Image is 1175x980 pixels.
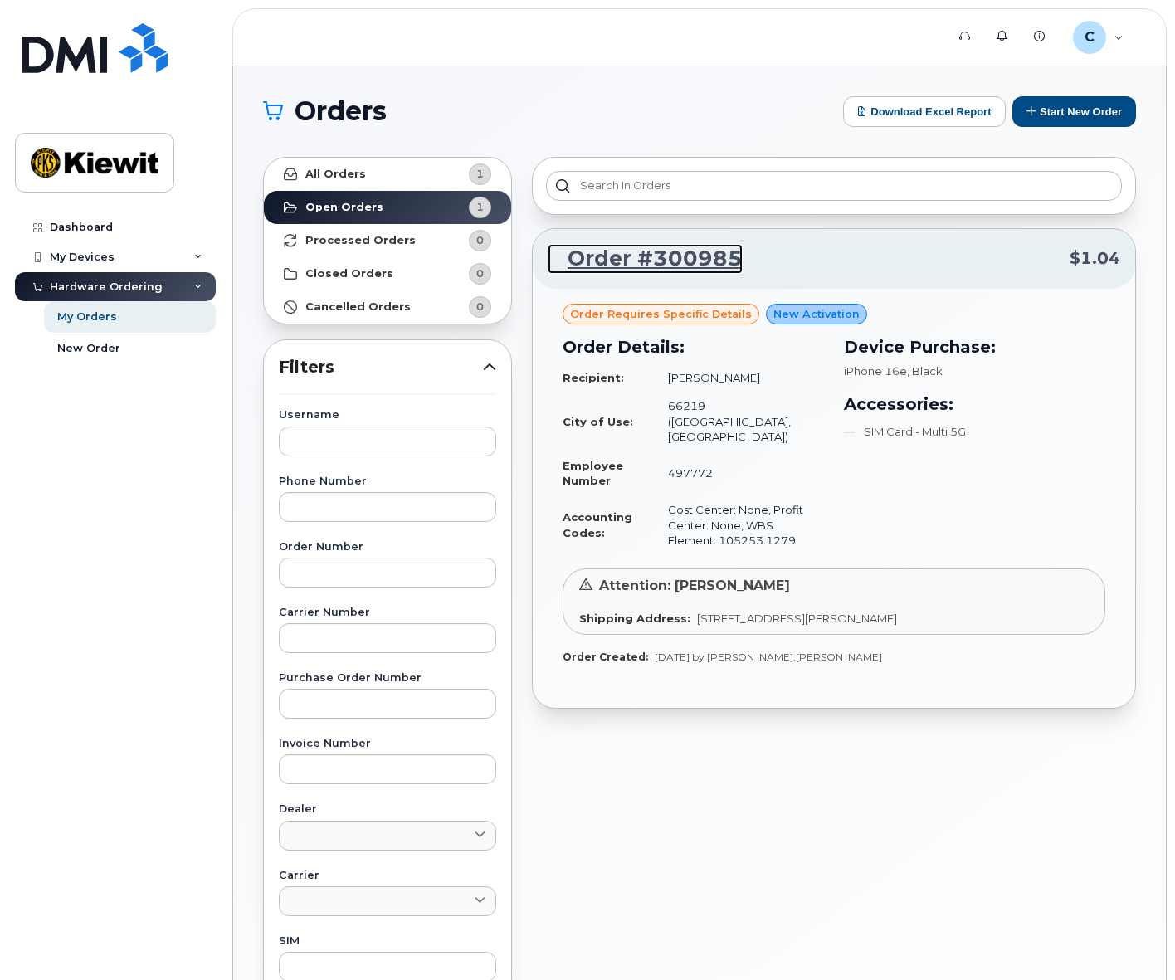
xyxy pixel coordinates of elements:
span: Filters [279,355,483,379]
strong: Employee Number [563,459,623,488]
label: Purchase Order Number [279,673,496,684]
span: $1.04 [1070,246,1120,271]
strong: Recipient: [563,371,624,384]
span: 1 [476,166,484,182]
strong: Processed Orders [305,234,416,247]
span: 0 [476,232,484,248]
td: [PERSON_NAME] [653,363,824,392]
td: 66219 ([GEOGRAPHIC_DATA], [GEOGRAPHIC_DATA]) [653,392,824,451]
span: 0 [476,266,484,281]
label: Username [279,410,496,421]
a: Open Orders1 [264,191,511,224]
strong: Shipping Address: [579,612,690,625]
input: Search in orders [546,171,1122,201]
a: All Orders1 [264,158,511,191]
strong: Cancelled Orders [305,300,411,314]
label: Phone Number [279,476,496,487]
iframe: Messenger Launcher [1103,908,1163,968]
span: 0 [476,299,484,314]
strong: City of Use: [563,415,633,428]
label: Dealer [279,804,496,815]
h3: Accessories: [844,392,1105,417]
a: Processed Orders0 [264,224,511,257]
strong: Accounting Codes: [563,510,632,539]
label: Order Number [279,542,496,553]
span: Attention: [PERSON_NAME] [599,578,790,593]
span: 1 [476,199,484,215]
span: Order requires Specific details [570,306,752,322]
span: iPhone 16e [844,364,907,378]
span: [DATE] by [PERSON_NAME].[PERSON_NAME] [655,651,882,663]
label: Invoice Number [279,739,496,749]
label: SIM [279,936,496,947]
strong: All Orders [305,168,366,181]
li: SIM Card - Multi 5G [844,424,1105,440]
a: Cancelled Orders0 [264,290,511,324]
strong: Order Created: [563,651,648,663]
td: 497772 [653,451,824,495]
a: Order #300985 [548,244,743,274]
a: Closed Orders0 [264,257,511,290]
strong: Closed Orders [305,267,393,280]
h3: Order Details: [563,334,824,359]
h3: Device Purchase: [844,334,1105,359]
button: Start New Order [1012,96,1136,127]
label: Carrier [279,870,496,881]
span: [STREET_ADDRESS][PERSON_NAME] [697,612,897,625]
label: Carrier Number [279,607,496,618]
span: New Activation [773,306,860,322]
button: Download Excel Report [843,96,1006,127]
span: , Black [907,364,943,378]
span: Orders [295,99,387,124]
td: Cost Center: None, Profit Center: None, WBS Element: 105253.1279 [653,495,824,555]
strong: Open Orders [305,201,383,214]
